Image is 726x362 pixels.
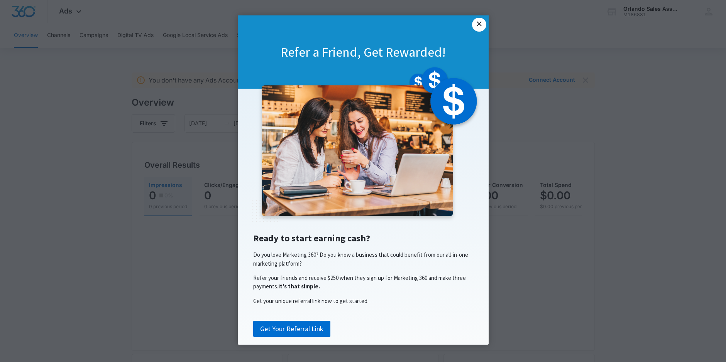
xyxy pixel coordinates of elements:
[238,44,489,61] h1: Refer a Friend, Get Rewarded!
[253,232,370,244] span: Ready to start earning cash?
[253,321,330,337] a: Get Your Referral Link
[253,251,468,267] span: Do you love Marketing 360? Do you know a business that could benefit from our all-in-one marketin...
[253,274,466,290] span: Refer your friends and receive $250 when they sign up for Marketing 360 and make three payments.
[278,283,320,290] span: It's that simple.
[253,297,369,305] span: Get your unique referral link now to get started.
[472,18,486,32] a: Close modal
